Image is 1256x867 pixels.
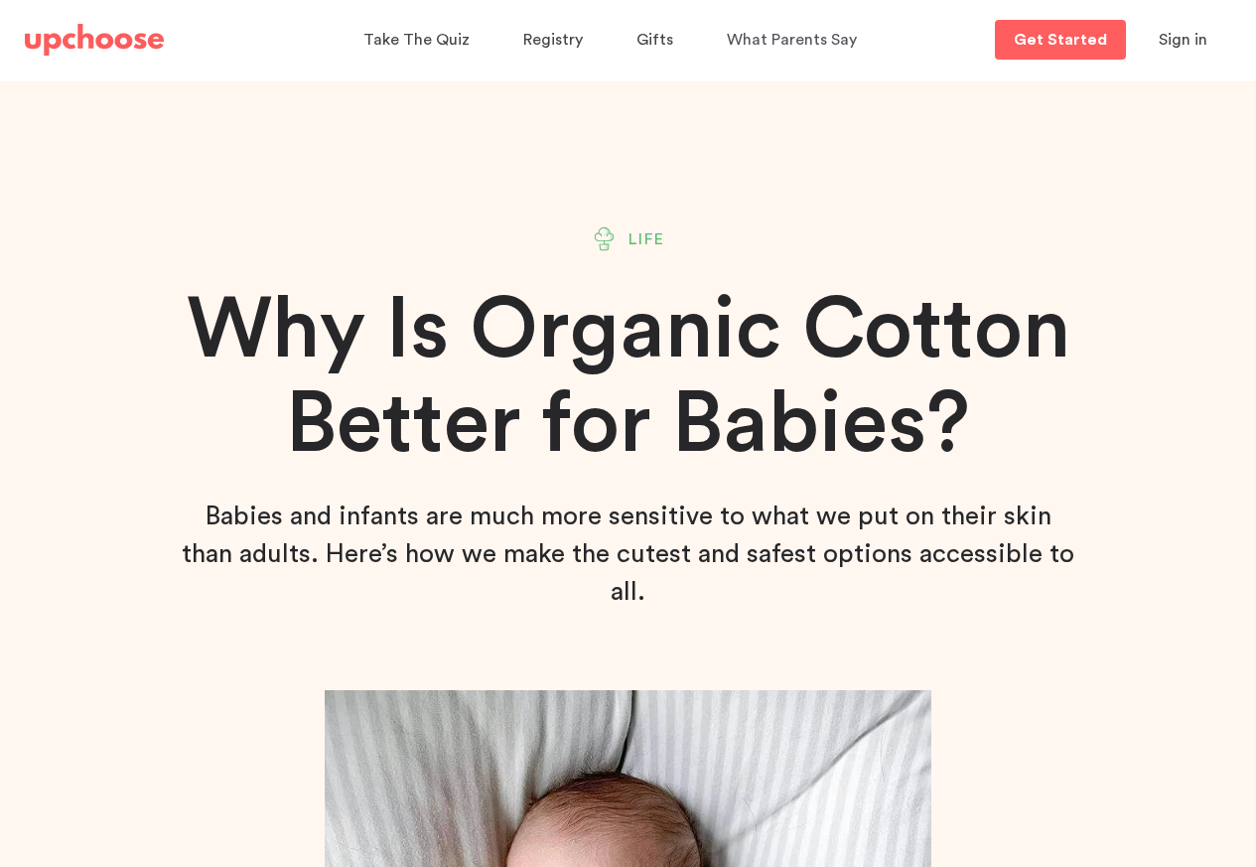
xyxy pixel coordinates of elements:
a: Get Started [995,20,1126,60]
a: What Parents Say [727,21,863,60]
img: UpChoose [25,24,164,56]
span: Life [628,227,665,251]
a: UpChoose [25,20,164,61]
a: Gifts [636,21,679,60]
span: Gifts [636,32,673,48]
h1: Why Is Organic Cotton Better for Babies? [106,283,1151,472]
p: Get Started [1014,32,1107,48]
a: Registry [523,21,589,60]
span: What Parents Say [727,32,857,48]
button: Sign in [1134,20,1232,60]
span: Sign in [1159,32,1207,48]
p: Babies and infants are much more sensitive to what we put on their skin than adults. Here’s how w... [182,498,1075,611]
span: Take The Quiz [363,32,470,48]
img: Plant [592,226,617,251]
a: Take The Quiz [363,21,476,60]
span: Registry [523,32,583,48]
